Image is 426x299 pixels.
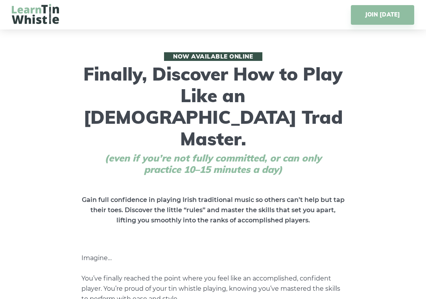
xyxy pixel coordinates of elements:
[77,52,349,175] h1: Finally, Discover How to Play Like an [DEMOGRAPHIC_DATA] Trad Master.
[351,5,414,25] a: JOIN [DATE]
[82,196,345,224] strong: Gain full confidence in playing Irish traditional music so others can’t help but tap their toes. ...
[12,4,59,24] img: LearnTinWhistle.com
[89,152,337,175] span: (even if you’re not fully committed, or can only practice 10–15 minutes a day)
[164,52,262,61] span: Now available online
